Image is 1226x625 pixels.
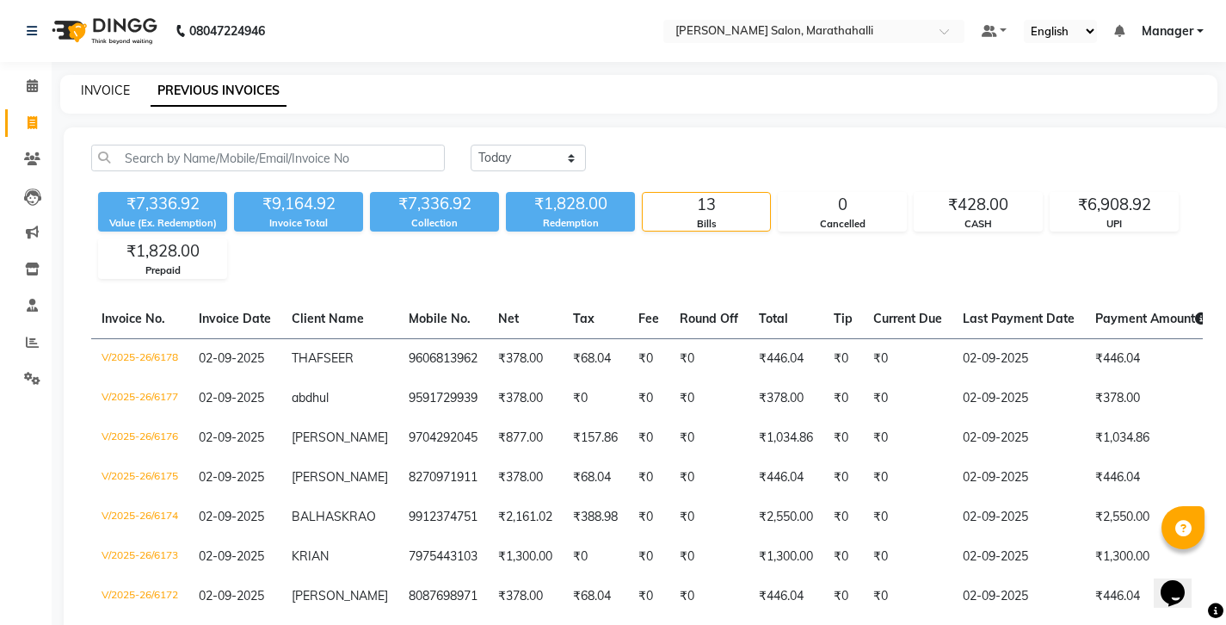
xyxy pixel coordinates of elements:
td: ₹0 [669,418,749,458]
div: Cancelled [779,217,906,232]
div: UPI [1050,217,1178,232]
span: Round Off [680,311,738,326]
td: V/2025-26/6173 [91,537,188,577]
td: 02-09-2025 [952,498,1085,537]
td: ₹446.04 [1085,338,1217,379]
td: ₹0 [628,498,669,537]
td: ₹0 [628,458,669,498]
div: ₹6,908.92 [1050,193,1178,217]
td: V/2025-26/6178 [91,338,188,379]
td: V/2025-26/6176 [91,418,188,458]
div: ₹7,336.92 [370,192,499,216]
span: Tip [834,311,853,326]
td: 02-09-2025 [952,379,1085,418]
td: ₹0 [669,498,749,537]
td: ₹0 [669,338,749,379]
td: 02-09-2025 [952,458,1085,498]
td: ₹2,550.00 [1085,498,1217,537]
td: ₹0 [863,577,952,616]
td: ₹1,300.00 [488,537,563,577]
td: ₹68.04 [563,338,628,379]
td: 7975443103 [398,537,488,577]
span: Mobile No. [409,311,471,326]
td: ₹0 [669,577,749,616]
div: ₹1,828.00 [99,239,226,263]
td: ₹0 [669,537,749,577]
span: BALHASKRAO [292,509,376,524]
td: V/2025-26/6177 [91,379,188,418]
span: Last Payment Date [963,311,1075,326]
td: ₹877.00 [488,418,563,458]
span: [PERSON_NAME] [292,469,388,485]
span: Net [498,311,519,326]
span: 02-09-2025 [199,390,264,405]
td: ₹0 [628,338,669,379]
td: 02-09-2025 [952,577,1085,616]
td: ₹1,300.00 [749,537,823,577]
span: KRIAN [292,548,329,564]
input: Search by Name/Mobile/Email/Invoice No [91,145,445,171]
div: ₹9,164.92 [234,192,363,216]
div: Prepaid [99,263,226,278]
span: 02-09-2025 [199,548,264,564]
div: ₹1,828.00 [506,192,635,216]
td: ₹446.04 [1085,458,1217,498]
td: 9606813962 [398,338,488,379]
td: ₹0 [823,338,863,379]
td: ₹0 [823,577,863,616]
span: Invoice No. [102,311,165,326]
td: V/2025-26/6172 [91,577,188,616]
a: PREVIOUS INVOICES [151,76,286,107]
td: 8087698971 [398,577,488,616]
img: logo [44,7,162,55]
td: ₹388.98 [563,498,628,537]
td: ₹2,161.02 [488,498,563,537]
td: ₹0 [628,379,669,418]
td: ₹157.86 [563,418,628,458]
div: 0 [779,193,906,217]
td: ₹378.00 [488,458,563,498]
span: Current Due [873,311,942,326]
span: 02-09-2025 [199,350,264,366]
td: 02-09-2025 [952,537,1085,577]
td: ₹446.04 [1085,577,1217,616]
td: ₹0 [563,537,628,577]
td: V/2025-26/6175 [91,458,188,498]
span: Invoice Date [199,311,271,326]
td: ₹0 [628,537,669,577]
td: ₹0 [823,498,863,537]
iframe: chat widget [1154,556,1209,608]
span: Client Name [292,311,364,326]
td: ₹0 [563,379,628,418]
span: [PERSON_NAME] [292,588,388,603]
td: ₹0 [863,379,952,418]
td: ₹0 [863,537,952,577]
td: 9591729939 [398,379,488,418]
td: V/2025-26/6174 [91,498,188,537]
span: 02-09-2025 [199,588,264,603]
div: 13 [643,193,770,217]
td: ₹378.00 [749,379,823,418]
span: Tax [573,311,595,326]
td: ₹1,300.00 [1085,537,1217,577]
td: ₹0 [863,498,952,537]
td: ₹446.04 [749,338,823,379]
div: Bills [643,217,770,232]
span: Manager [1142,22,1193,40]
span: THAFSEER [292,350,354,366]
span: Fee [638,311,659,326]
td: ₹378.00 [488,577,563,616]
div: CASH [915,217,1042,232]
td: ₹0 [863,418,952,458]
span: [PERSON_NAME] [292,430,388,445]
a: INVOICE [81,83,130,98]
td: ₹0 [628,418,669,458]
td: ₹0 [823,379,863,418]
td: ₹0 [628,577,669,616]
td: ₹378.00 [1085,379,1217,418]
td: ₹378.00 [488,379,563,418]
td: ₹2,550.00 [749,498,823,537]
span: Payment Amount [1095,311,1207,326]
td: ₹0 [863,338,952,379]
td: ₹68.04 [563,577,628,616]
